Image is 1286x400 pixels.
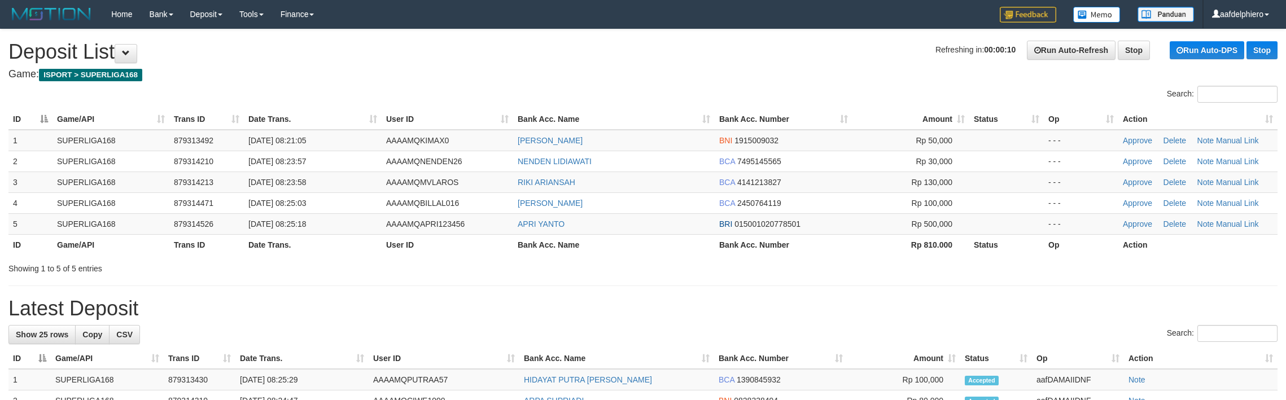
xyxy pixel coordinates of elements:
[1163,219,1186,228] a: Delete
[386,199,459,208] span: AAAAMQBILLAL016
[912,219,952,228] span: Rp 500,000
[960,348,1032,369] th: Status: activate to sort column ascending
[965,376,999,385] span: Accepted
[1197,136,1214,145] a: Note
[16,330,68,339] span: Show 25 rows
[8,172,53,192] td: 3
[1123,157,1152,166] a: Approve
[852,234,969,255] th: Rp 810.000
[969,109,1044,130] th: Status: activate to sort column ascending
[174,219,213,228] span: 879314526
[719,375,734,384] span: BCA
[1163,199,1186,208] a: Delete
[53,151,169,172] td: SUPERLIGA168
[235,369,369,390] td: [DATE] 08:25:29
[1044,109,1118,130] th: Op: activate to sort column ascending
[8,258,527,274] div: Showing 1 to 5 of 5 entries
[386,178,458,187] span: AAAAMQMVLAROS
[852,109,969,130] th: Amount: activate to sort column ascending
[518,136,583,145] a: [PERSON_NAME]
[82,330,102,339] span: Copy
[1123,199,1152,208] a: Approve
[109,325,140,344] a: CSV
[1044,172,1118,192] td: - - -
[847,348,960,369] th: Amount: activate to sort column ascending
[1073,7,1121,23] img: Button%20Memo.svg
[734,136,778,145] span: Copy 1915009032 to clipboard
[518,178,575,187] a: RIKI ARIANSAH
[8,41,1278,63] h1: Deposit List
[1216,199,1259,208] a: Manual Link
[719,199,735,208] span: BCA
[53,213,169,234] td: SUPERLIGA168
[174,157,213,166] span: 879314210
[1000,7,1056,23] img: Feedback.jpg
[1138,7,1194,22] img: panduan.png
[719,157,735,166] span: BCA
[1124,348,1278,369] th: Action: activate to sort column ascending
[935,45,1016,54] span: Refreshing in:
[1163,136,1186,145] a: Delete
[248,178,306,187] span: [DATE] 08:23:58
[1197,219,1214,228] a: Note
[513,234,715,255] th: Bank Acc. Name
[734,219,801,228] span: Copy 015001020778501 to clipboard
[737,375,781,384] span: Copy 1390845932 to clipboard
[164,369,235,390] td: 879313430
[248,136,306,145] span: [DATE] 08:21:05
[386,219,465,228] span: AAAAMQAPRI123456
[737,178,781,187] span: Copy 4141213827 to clipboard
[248,219,306,228] span: [DATE] 08:25:18
[1044,213,1118,234] td: - - -
[719,136,732,145] span: BNI
[916,157,952,166] span: Rp 30,000
[1123,136,1152,145] a: Approve
[51,348,164,369] th: Game/API: activate to sort column ascending
[1197,199,1214,208] a: Note
[369,369,519,390] td: AAAAMQPUTRAA57
[1197,157,1214,166] a: Note
[1167,86,1278,103] label: Search:
[513,109,715,130] th: Bank Acc. Name: activate to sort column ascending
[912,199,952,208] span: Rp 100,000
[1032,348,1124,369] th: Op: activate to sort column ascending
[719,219,732,228] span: BRI
[51,369,164,390] td: SUPERLIGA168
[1216,136,1259,145] a: Manual Link
[164,348,235,369] th: Trans ID: activate to sort column ascending
[1032,369,1124,390] td: aafDAMAIIDNF
[715,109,852,130] th: Bank Acc. Number: activate to sort column ascending
[1027,41,1116,60] a: Run Auto-Refresh
[53,234,169,255] th: Game/API
[1163,157,1186,166] a: Delete
[847,369,960,390] td: Rp 100,000
[1216,157,1259,166] a: Manual Link
[737,199,781,208] span: Copy 2450764119 to clipboard
[53,172,169,192] td: SUPERLIGA168
[8,234,53,255] th: ID
[1197,178,1214,187] a: Note
[169,234,244,255] th: Trans ID
[518,157,592,166] a: NENDEN LIDIAWATI
[1044,130,1118,151] td: - - -
[715,234,852,255] th: Bank Acc. Number
[382,109,513,130] th: User ID: activate to sort column ascending
[1123,178,1152,187] a: Approve
[719,178,735,187] span: BCA
[382,234,513,255] th: User ID
[39,69,142,81] span: ISPORT > SUPERLIGA168
[519,348,714,369] th: Bank Acc. Name: activate to sort column ascending
[53,109,169,130] th: Game/API: activate to sort column ascending
[8,109,53,130] th: ID: activate to sort column descending
[1163,178,1186,187] a: Delete
[1123,219,1152,228] a: Approve
[8,369,51,390] td: 1
[8,151,53,172] td: 2
[8,130,53,151] td: 1
[8,69,1278,80] h4: Game:
[524,375,652,384] a: HIDAYAT PUTRA [PERSON_NAME]
[737,157,781,166] span: Copy 7495145565 to clipboard
[1044,151,1118,172] td: - - -
[1128,375,1145,384] a: Note
[53,130,169,151] td: SUPERLIGA168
